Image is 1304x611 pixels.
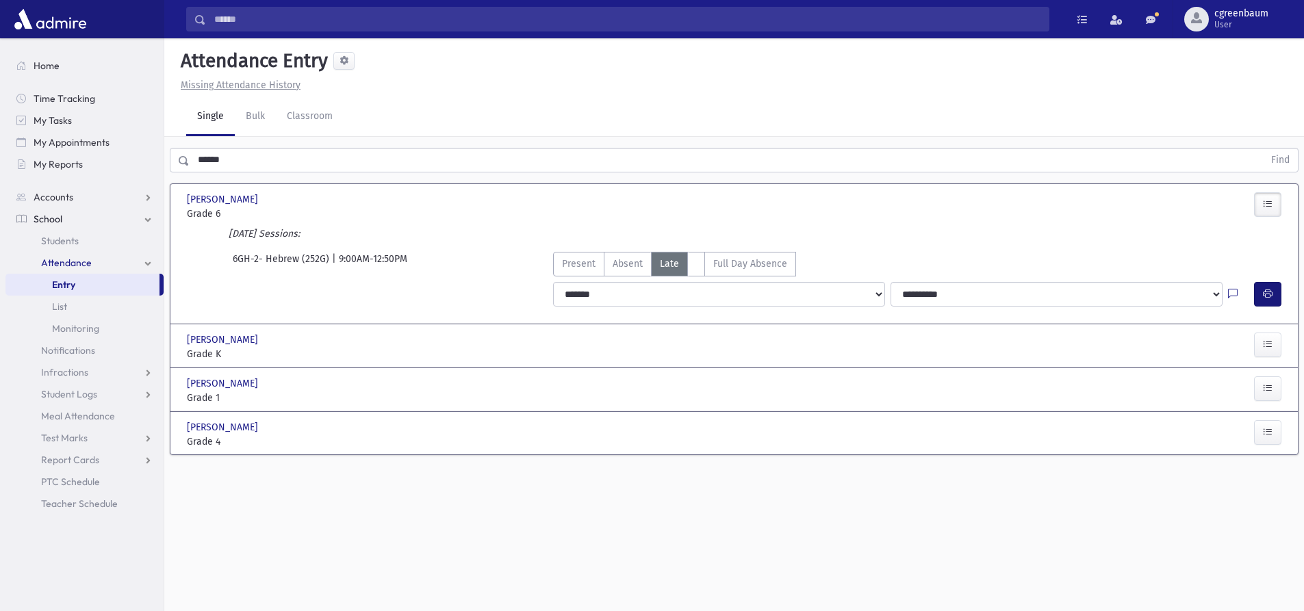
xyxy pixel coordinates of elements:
span: Time Tracking [34,92,95,105]
a: Single [186,98,235,136]
span: Report Cards [41,454,99,466]
span: My Appointments [34,136,110,148]
span: Grade K [187,347,358,361]
input: Search [206,7,1049,31]
span: Present [562,257,596,271]
span: List [52,300,67,313]
span: [PERSON_NAME] [187,192,261,207]
u: Missing Attendance History [181,79,301,91]
i: [DATE] Sessions: [229,228,300,239]
a: Students [5,230,164,252]
a: Missing Attendance History [175,79,301,91]
span: Late [660,257,679,271]
span: Test Marks [41,432,88,444]
span: Monitoring [52,322,99,335]
span: Grade 4 [187,434,358,449]
span: [PERSON_NAME] [187,420,261,434]
a: Time Tracking [5,88,164,109]
span: PTC Schedule [41,476,100,488]
a: List [5,296,164,317]
a: Entry [5,274,159,296]
span: Teacher Schedule [41,497,118,510]
a: My Appointments [5,131,164,153]
a: Meal Attendance [5,405,164,427]
a: School [5,208,164,230]
a: Teacher Schedule [5,493,164,515]
a: Report Cards [5,449,164,471]
span: My Tasks [34,114,72,127]
span: Grade 6 [187,207,358,221]
span: Notifications [41,344,95,356]
span: 9:00AM-12:50PM [339,252,407,276]
a: Classroom [276,98,344,136]
span: Meal Attendance [41,410,115,422]
span: cgreenbaum [1214,8,1268,19]
span: Accounts [34,191,73,203]
a: Bulk [235,98,276,136]
span: [PERSON_NAME] [187,376,261,391]
span: User [1214,19,1268,30]
span: | [332,252,339,276]
span: Student Logs [41,388,97,400]
a: Accounts [5,186,164,208]
span: [PERSON_NAME] [187,333,261,347]
a: Infractions [5,361,164,383]
span: My Reports [34,158,83,170]
span: Attendance [41,257,92,269]
a: Home [5,55,164,77]
a: PTC Schedule [5,471,164,493]
span: School [34,213,62,225]
span: Full Day Absence [713,257,787,271]
a: My Tasks [5,109,164,131]
a: My Reports [5,153,164,175]
img: AdmirePro [11,5,90,33]
a: Monitoring [5,317,164,339]
button: Find [1263,148,1298,172]
span: Home [34,60,60,72]
a: Test Marks [5,427,164,449]
span: Infractions [41,366,88,378]
a: Attendance [5,252,164,274]
span: Absent [613,257,643,271]
a: Student Logs [5,383,164,405]
span: Students [41,235,79,247]
h5: Attendance Entry [175,49,328,73]
span: Grade 1 [187,391,358,405]
span: Entry [52,278,75,291]
div: AttTypes [553,252,796,276]
a: Notifications [5,339,164,361]
span: 6GH-2- Hebrew (252G) [233,252,332,276]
